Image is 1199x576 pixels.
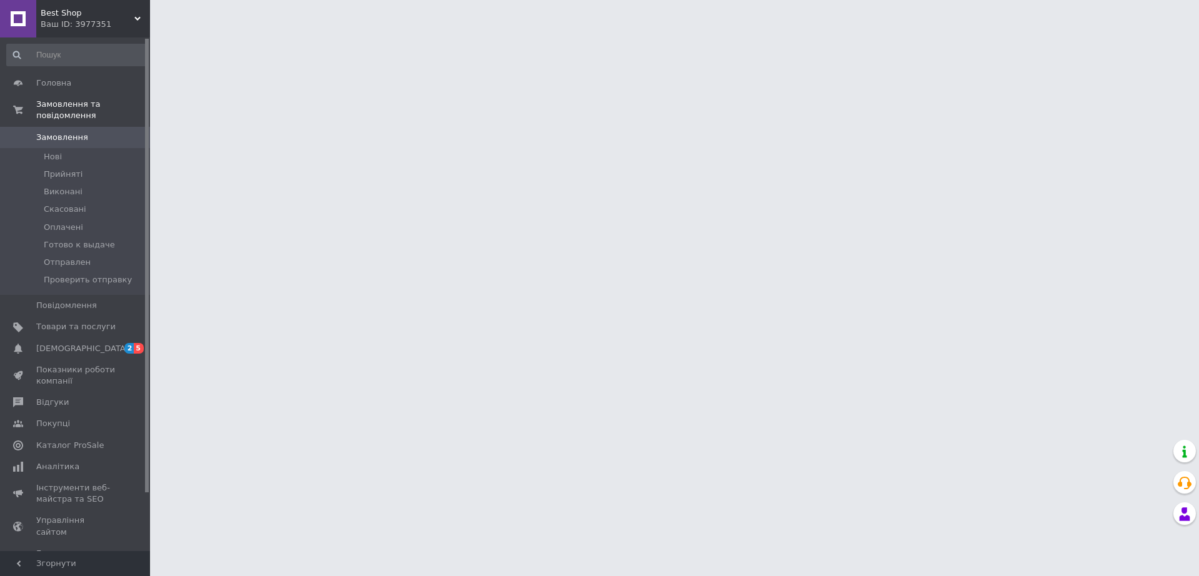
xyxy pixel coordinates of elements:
[124,343,134,354] span: 2
[44,274,132,286] span: Проверить отправку
[44,169,83,180] span: Прийняті
[36,99,150,121] span: Замовлення та повідомлення
[36,300,97,311] span: Повідомлення
[36,515,116,537] span: Управління сайтом
[36,461,79,472] span: Аналітика
[44,204,86,215] span: Скасовані
[41,7,134,19] span: Best Shop
[36,343,129,354] span: [DEMOGRAPHIC_DATA]
[36,397,69,408] span: Відгуки
[134,343,144,354] span: 5
[36,548,116,570] span: Гаманець компанії
[36,77,71,89] span: Головна
[44,186,83,197] span: Виконані
[36,482,116,505] span: Інструменти веб-майстра та SEO
[41,19,150,30] div: Ваш ID: 3977351
[6,44,148,66] input: Пошук
[44,257,91,268] span: Отправлен
[44,239,115,251] span: Готово к выдаче
[36,132,88,143] span: Замовлення
[36,440,104,451] span: Каталог ProSale
[44,151,62,162] span: Нові
[36,321,116,332] span: Товари та послуги
[44,222,83,233] span: Оплачені
[36,418,70,429] span: Покупці
[36,364,116,387] span: Показники роботи компанії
